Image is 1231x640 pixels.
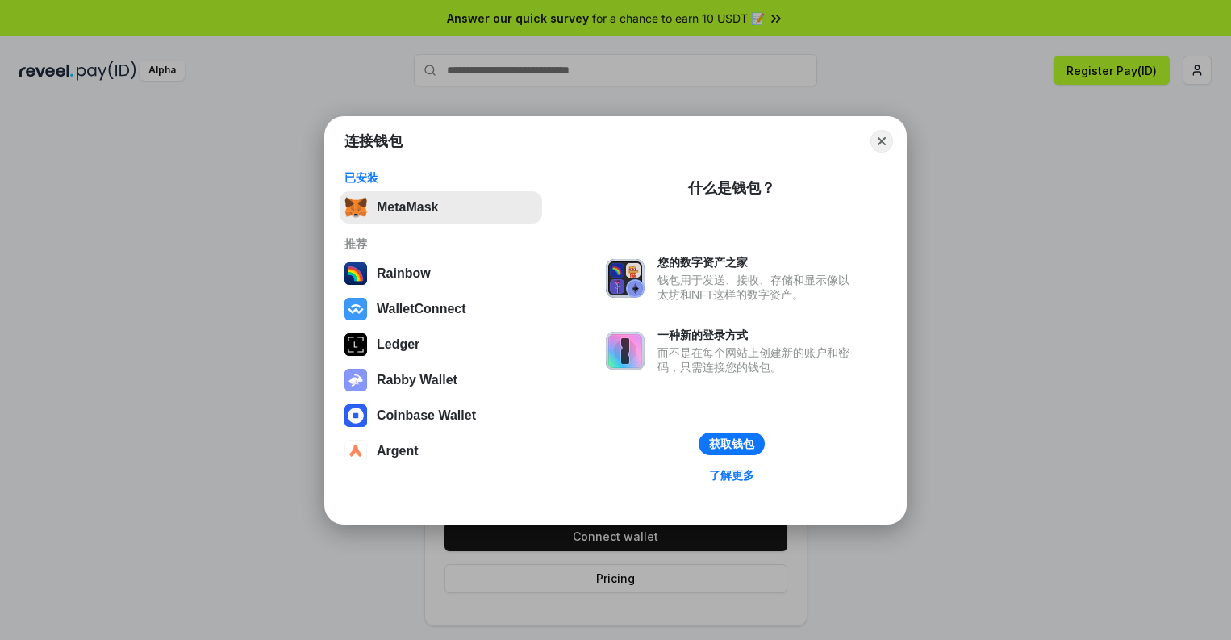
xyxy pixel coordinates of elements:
div: 了解更多 [709,468,754,483]
div: Ledger [377,337,419,352]
div: Rainbow [377,266,431,281]
div: 获取钱包 [709,437,754,451]
button: Close [870,130,893,153]
button: Ledger [340,328,542,361]
div: 什么是钱包？ [688,178,775,198]
button: 获取钱包 [699,433,765,455]
img: svg+xml,%3Csvg%20width%3D%2228%22%20height%3D%2228%22%20viewBox%3D%220%200%2028%2028%22%20fill%3D... [344,440,367,462]
div: Rabby Wallet [377,373,457,387]
h1: 连接钱包 [344,132,403,151]
div: WalletConnect [377,302,466,316]
button: Argent [340,435,542,467]
div: 已安装 [344,170,537,185]
button: Rabby Wallet [340,364,542,396]
img: svg+xml,%3Csvg%20fill%3D%22none%22%20height%3D%2233%22%20viewBox%3D%220%200%2035%2033%22%20width%... [344,196,367,219]
div: 推荐 [344,236,537,251]
button: Rainbow [340,257,542,290]
img: svg+xml,%3Csvg%20xmlns%3D%22http%3A%2F%2Fwww.w3.org%2F2000%2Fsvg%22%20fill%3D%22none%22%20viewBox... [344,369,367,391]
img: svg+xml,%3Csvg%20width%3D%2228%22%20height%3D%2228%22%20viewBox%3D%220%200%2028%2028%22%20fill%3D... [344,404,367,427]
button: WalletConnect [340,293,542,325]
div: MetaMask [377,200,438,215]
div: 而不是在每个网站上创建新的账户和密码，只需连接您的钱包。 [657,345,858,374]
img: svg+xml,%3Csvg%20width%3D%22120%22%20height%3D%22120%22%20viewBox%3D%220%200%20120%20120%22%20fil... [344,262,367,285]
img: svg+xml,%3Csvg%20width%3D%2228%22%20height%3D%2228%22%20viewBox%3D%220%200%2028%2028%22%20fill%3D... [344,298,367,320]
div: 一种新的登录方式 [657,328,858,342]
button: Coinbase Wallet [340,399,542,432]
div: Coinbase Wallet [377,408,476,423]
img: svg+xml,%3Csvg%20xmlns%3D%22http%3A%2F%2Fwww.w3.org%2F2000%2Fsvg%22%20fill%3D%22none%22%20viewBox... [606,332,645,370]
div: 您的数字资产之家 [657,255,858,270]
a: 了解更多 [699,465,764,486]
img: svg+xml,%3Csvg%20xmlns%3D%22http%3A%2F%2Fwww.w3.org%2F2000%2Fsvg%22%20width%3D%2228%22%20height%3... [344,333,367,356]
img: svg+xml,%3Csvg%20xmlns%3D%22http%3A%2F%2Fwww.w3.org%2F2000%2Fsvg%22%20fill%3D%22none%22%20viewBox... [606,259,645,298]
div: 钱包用于发送、接收、存储和显示像以太坊和NFT这样的数字资产。 [657,273,858,302]
button: MetaMask [340,191,542,224]
div: Argent [377,444,419,458]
